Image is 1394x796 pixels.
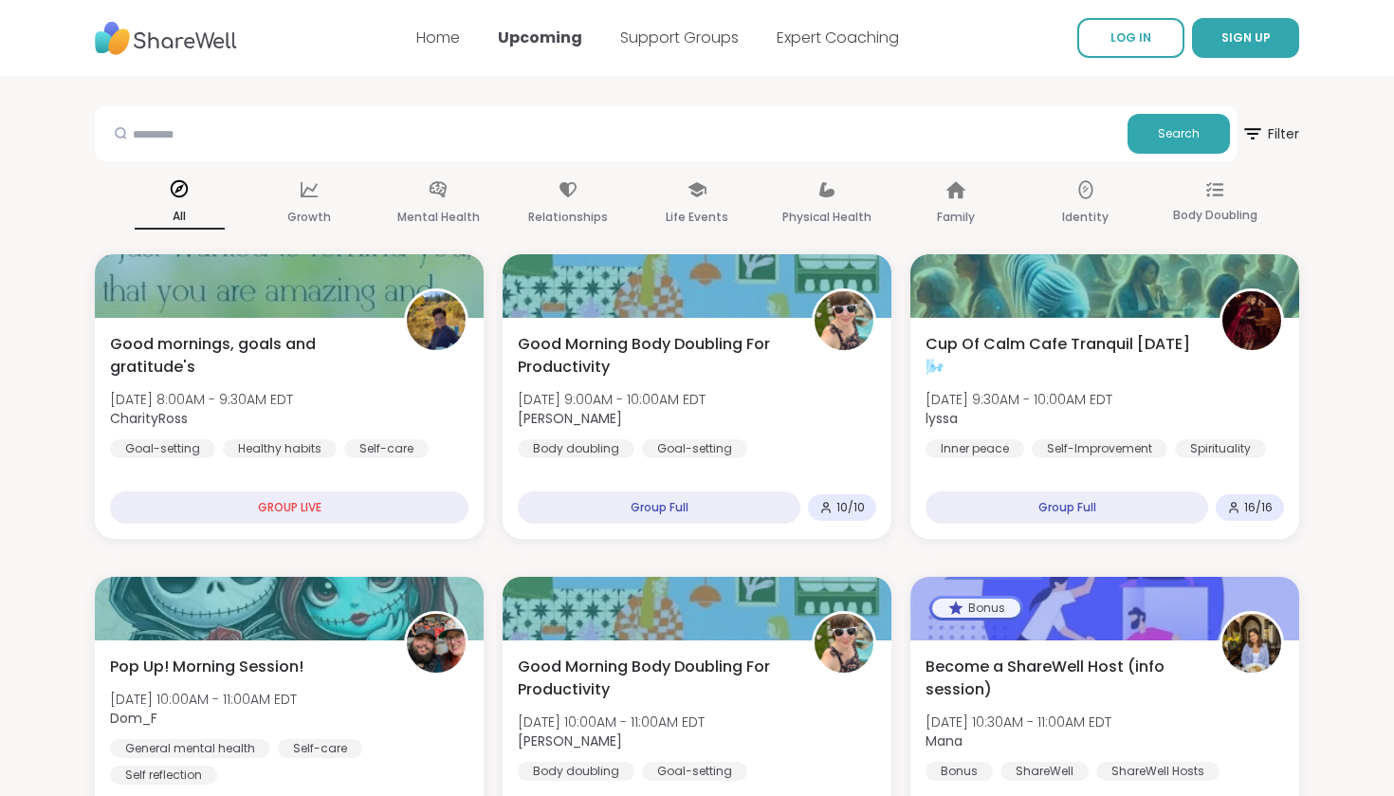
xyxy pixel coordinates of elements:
img: lyssa [1222,291,1281,350]
div: Body doubling [518,762,634,781]
span: Become a ShareWell Host (info session) [926,656,1199,701]
span: 16 / 16 [1244,500,1273,515]
span: [DATE] 8:00AM - 9:30AM EDT [110,390,293,409]
a: Expert Coaching [777,27,899,48]
div: Inner peace [926,439,1024,458]
div: GROUP LIVE [110,491,468,524]
p: Family [937,206,975,229]
img: ShareWell Nav Logo [95,12,237,65]
img: Adrienne_QueenOfTheDawn [815,291,873,350]
img: Adrienne_QueenOfTheDawn [815,614,873,673]
div: Goal-setting [642,439,747,458]
b: Dom_F [110,709,157,728]
span: Pop Up! Morning Session! [110,656,303,678]
b: Mana [926,731,963,750]
span: 10 / 10 [836,500,865,515]
div: Body doubling [518,439,634,458]
span: SIGN UP [1221,29,1271,46]
img: Mana [1222,614,1281,673]
span: Cup Of Calm Cafe Tranquil [DATE] 🌬️ [926,333,1199,379]
b: [PERSON_NAME] [518,731,622,750]
div: Bonus [932,599,1020,618]
img: Dom_F [407,614,466,673]
span: [DATE] 9:30AM - 10:00AM EDT [926,390,1112,409]
div: Spirituality [1175,439,1266,458]
button: SIGN UP [1192,18,1299,58]
a: Home [416,27,460,48]
span: Search [1158,125,1200,142]
div: Bonus [926,762,993,781]
span: [DATE] 9:00AM - 10:00AM EDT [518,390,706,409]
div: Goal-setting [110,439,215,458]
span: [DATE] 10:00AM - 11:00AM EDT [518,713,705,731]
p: Identity [1062,206,1109,229]
div: Self-care [278,739,362,758]
span: Good Morning Body Doubling For Productivity [518,333,791,379]
p: Physical Health [782,206,871,229]
b: CharityRoss [110,409,188,428]
div: Self reflection [110,766,217,785]
span: [DATE] 10:30AM - 11:00AM EDT [926,713,1111,731]
div: ShareWell [1000,762,1089,781]
b: lyssa [926,409,958,428]
span: [DATE] 10:00AM - 11:00AM EDT [110,690,297,709]
div: General mental health [110,739,270,758]
div: ShareWell Hosts [1096,762,1220,781]
p: Body Doubling [1173,204,1257,227]
a: Support Groups [620,27,739,48]
p: Relationships [528,206,608,229]
img: CharityRoss [407,291,466,350]
div: Healthy habits [223,439,337,458]
div: Group Full [926,491,1208,524]
button: Filter [1241,106,1299,161]
div: Self-care [344,439,429,458]
p: Mental Health [397,206,480,229]
div: Goal-setting [642,762,747,781]
p: All [135,205,225,230]
p: Life Events [666,206,728,229]
a: Upcoming [498,27,582,48]
span: LOG IN [1110,29,1151,46]
span: Filter [1241,111,1299,157]
button: Search [1128,114,1230,154]
p: Growth [287,206,331,229]
div: Group Full [518,491,800,524]
span: Good mornings, goals and gratitude's [110,333,383,379]
a: LOG IN [1077,18,1184,58]
div: Self-Improvement [1032,439,1167,458]
b: [PERSON_NAME] [518,409,622,428]
span: Good Morning Body Doubling For Productivity [518,656,791,701]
